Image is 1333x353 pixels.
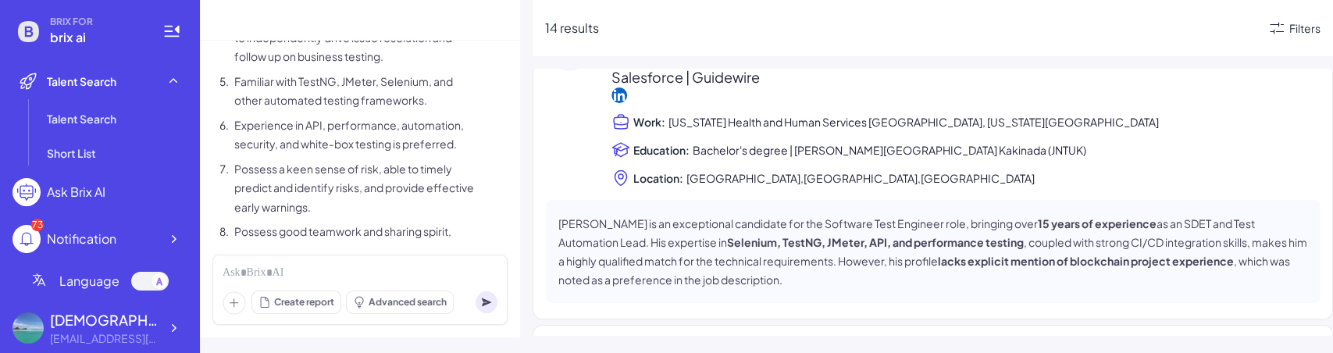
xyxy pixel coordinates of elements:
[50,330,159,347] div: 2725121109@qq.com
[47,230,116,248] div: Notification
[693,141,1086,159] span: Bachelor's degree | [PERSON_NAME][GEOGRAPHIC_DATA] Kakinada (JNTUK)
[545,20,599,36] span: 14 results
[230,72,478,110] li: Familiar with TestNG, JMeter, Selenium, and other automated testing frameworks.
[938,254,1234,268] strong: lacks explicit mention of blockchain project experience
[369,295,447,309] span: Advanced search
[50,16,144,28] span: BRIX FOR
[633,114,665,130] span: Work:
[1038,216,1157,230] strong: 15 years of experience
[633,170,683,186] span: Location:
[12,312,44,344] img: 603306eb96b24af9be607d0c73ae8e85.jpg
[230,159,478,217] li: Possess a keen sense of risk, able to timely predict and identify risks, and provide effective ea...
[47,145,96,161] span: Short List
[274,295,334,309] span: Create report
[633,142,690,158] span: Education:
[727,235,1024,249] strong: Selenium, TestNG, JMeter, API, and performance testing
[686,169,1035,187] span: [GEOGRAPHIC_DATA],[GEOGRAPHIC_DATA],[GEOGRAPHIC_DATA]
[558,214,1307,289] p: [PERSON_NAME] is an exceptional candidate for the Software Test Engineer role, bringing over as a...
[50,28,144,47] span: brix ai
[230,116,478,154] li: Experience in API, performance, automation, security, and white-box testing is preferred.
[47,73,116,89] span: Talent Search
[230,222,478,298] li: Possess good teamwork and sharing spirit, strong stress resistance, high work enthusiasm and dedi...
[1289,20,1321,37] div: Filters
[31,219,44,231] div: 73
[59,272,119,291] span: Language
[50,309,159,330] div: laizhineng789 laiz
[47,111,116,127] span: Talent Search
[47,183,105,201] div: Ask Brix AI
[668,112,1159,131] span: [US_STATE] Health and Human Services [GEOGRAPHIC_DATA], [US_STATE][GEOGRAPHIC_DATA]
